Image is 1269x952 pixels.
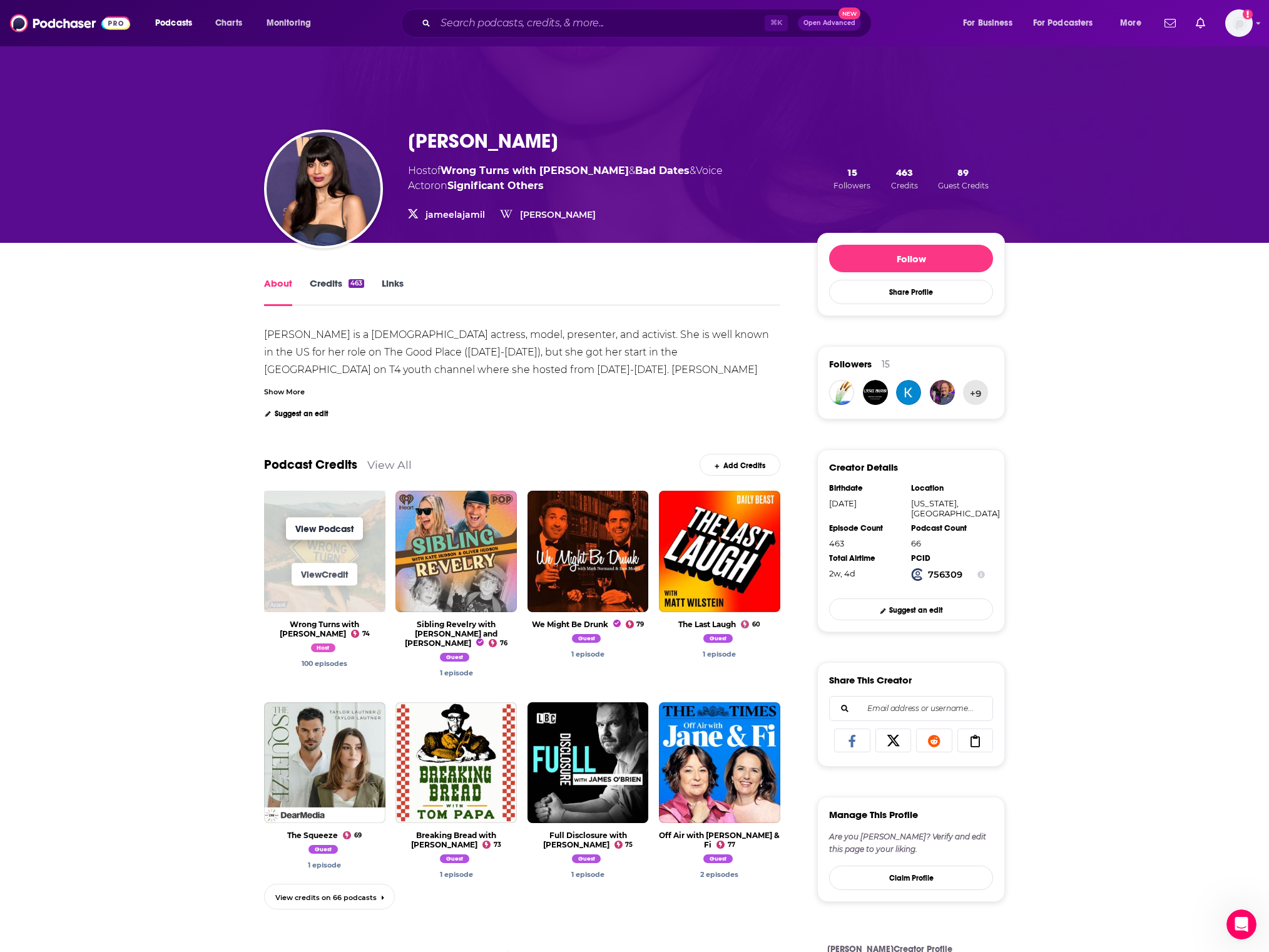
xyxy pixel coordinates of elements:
span: Guest [572,634,601,643]
a: Full Disclosure with James O'Brien [543,831,627,849]
a: Podcast Credits [264,457,357,473]
span: Guest Credits [938,181,989,190]
a: 60 [741,620,760,628]
img: anonymolerat [896,380,921,405]
a: View credits on 66 podcasts [264,884,395,909]
span: Charts [215,14,242,32]
a: Jameela Jamil [440,655,472,663]
a: The Last Laugh [678,620,736,629]
span: For Business [963,14,1012,32]
a: We Might Be Drunk [532,620,621,629]
button: 15Followers [830,166,874,191]
a: 76 [489,639,507,647]
div: Location [911,483,985,493]
iframe: Intercom live chat [1226,909,1256,939]
div: 463 [829,538,903,548]
a: Jameela Jamil [267,132,380,246]
button: Follow [829,245,993,272]
a: Jameela Jamil [440,856,472,865]
a: Jameela Jamil [308,847,341,856]
a: Show notifications dropdown [1159,13,1181,34]
a: Jameela Jamil [311,645,339,654]
div: PCID [911,553,985,563]
a: Jameela Jamil [440,668,473,677]
a: Jameela Jamil [308,861,341,869]
img: LEGITAUDIO [863,380,888,405]
input: Search podcasts, credits, & more... [436,13,765,33]
a: Show notifications dropdown [1191,13,1210,34]
div: 66 [911,538,985,548]
a: 77 [716,841,735,849]
span: Guest [572,854,601,863]
a: Jameela Jamil [703,650,736,658]
a: Charts [207,13,250,33]
span: Guest [703,854,733,863]
button: Claim Profile [829,866,993,890]
button: open menu [954,13,1028,33]
div: 15 [882,359,890,370]
button: 463Credits [887,166,922,191]
img: Reed [829,380,854,405]
input: Email address or username... [840,697,982,720]
img: User Profile [1225,9,1253,37]
a: The Squeeze [287,831,338,840]
a: 73 [482,841,501,849]
span: 76 [500,641,507,646]
a: 79 [626,620,645,628]
span: Followers [829,358,872,370]
div: 463 [349,279,364,288]
h3: Share This Creator [829,674,912,686]
button: open menu [1025,13,1111,33]
a: Share on X/Twitter [875,729,912,752]
div: Search followers [829,696,993,721]
a: Jameela Jamil [703,636,736,645]
a: Jameela Jamil [703,856,736,865]
a: Bad Dates [635,165,690,177]
span: Followers [833,181,870,190]
a: Jameela Jamil [572,636,604,645]
button: open menu [1111,13,1157,33]
span: Sibling Revelry with [PERSON_NAME] and [PERSON_NAME] [405,620,497,648]
a: Wrong Turns with Jameela Jamil [441,165,629,177]
h1: [PERSON_NAME] [408,129,558,153]
span: of [431,165,629,177]
a: 74 [351,630,370,638]
span: Monitoring [267,14,311,32]
a: 75 [614,841,633,849]
a: Links [382,277,404,306]
div: [DATE] [829,498,903,508]
div: Are you [PERSON_NAME]? Verify and edit this page to your liking. [829,831,993,856]
div: Episode Count [829,523,903,533]
span: 69 [354,833,362,838]
a: Significant Others [447,180,544,192]
span: Guest [440,653,469,662]
span: Open Advanced [803,20,855,26]
span: Credits [891,181,918,190]
span: & [629,165,635,177]
button: Show Info [977,568,985,581]
a: Wrong Turns with Jameela Jamil [280,620,359,638]
strong: 756309 [928,569,962,580]
div: Podcast Count [911,523,985,533]
h3: Creator Details [829,461,898,473]
svg: Add a profile image [1243,9,1253,19]
div: Search podcasts, credits, & more... [413,9,884,38]
img: Podchaser Creator ID logo [911,568,924,581]
a: Sibling Revelry with Kate Hudson and Oliver Hudson [405,620,497,648]
img: benmckenzie [930,380,955,405]
button: 89Guest Credits [934,166,992,191]
button: Show profile menu [1225,9,1253,37]
img: Podchaser - Follow, Share and Rate Podcasts [10,11,130,35]
span: Host [311,643,336,652]
span: ⌘ K [765,15,788,31]
span: 73 [494,842,501,847]
a: About [264,277,292,306]
span: Host [408,165,431,177]
button: Share Profile [829,280,993,304]
span: 60 [752,622,760,627]
button: Open AdvancedNew [798,16,861,31]
button: +9 [963,380,988,405]
a: ViewCredit [292,563,357,586]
